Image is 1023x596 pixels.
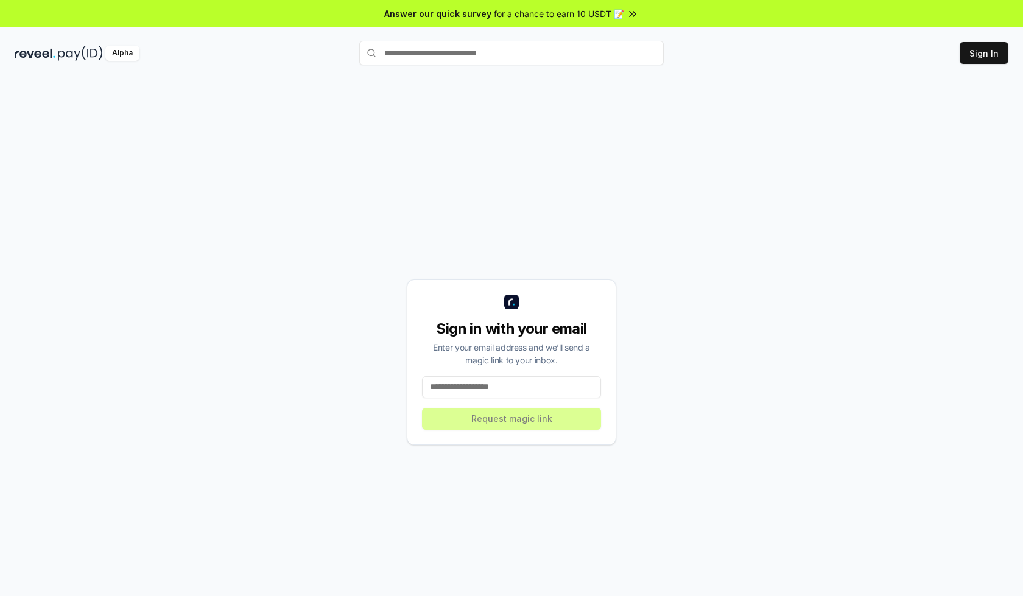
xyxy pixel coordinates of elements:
[422,319,601,338] div: Sign in with your email
[15,46,55,61] img: reveel_dark
[504,295,519,309] img: logo_small
[58,46,103,61] img: pay_id
[422,341,601,366] div: Enter your email address and we’ll send a magic link to your inbox.
[494,7,624,20] span: for a chance to earn 10 USDT 📝
[384,7,491,20] span: Answer our quick survey
[960,42,1008,64] button: Sign In
[105,46,139,61] div: Alpha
